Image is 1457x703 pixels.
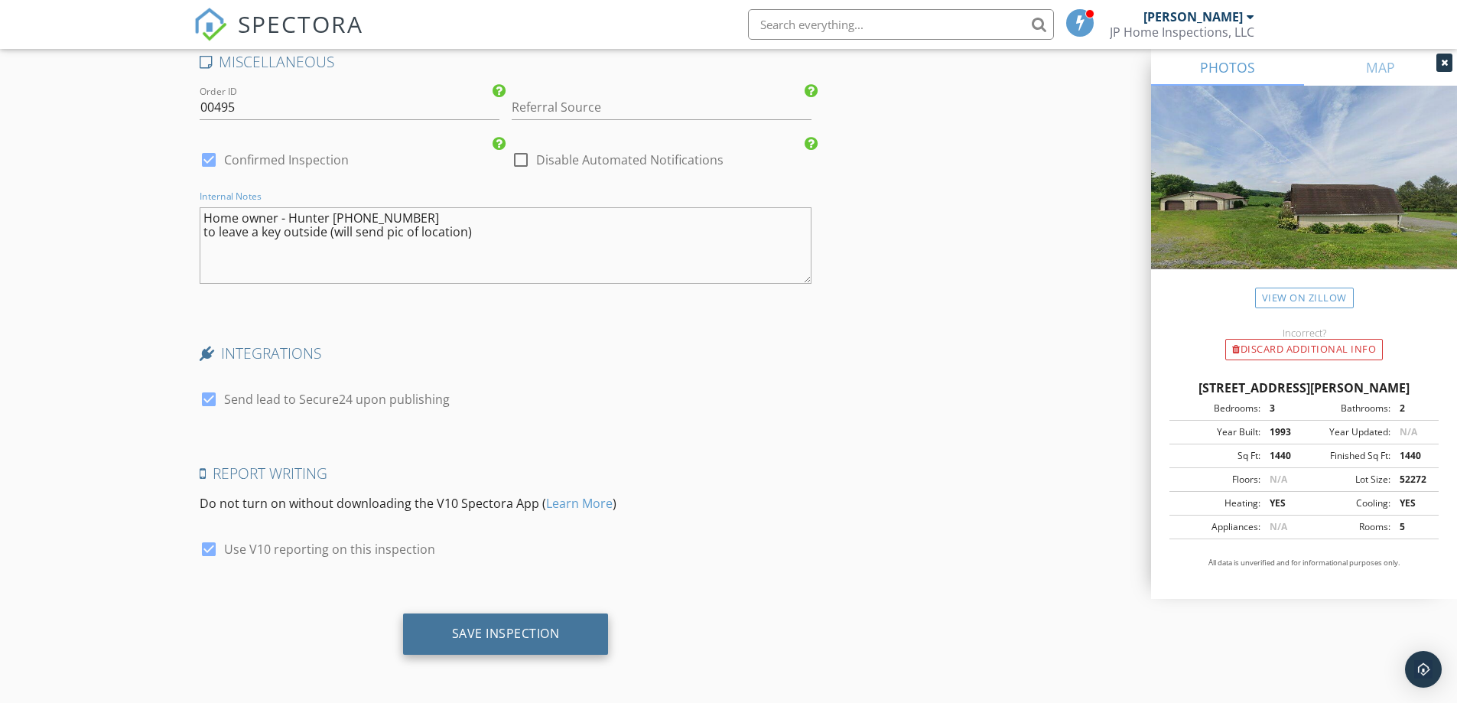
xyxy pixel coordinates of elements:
label: Use V10 reporting on this inspection [224,542,435,557]
div: Cooling: [1304,496,1390,510]
a: Learn More [546,495,613,512]
div: 1440 [1390,449,1434,463]
div: 2 [1390,402,1434,415]
div: Discard Additional info [1225,339,1383,360]
div: Lot Size: [1304,473,1390,487]
div: Incorrect? [1151,327,1457,339]
div: YES [1260,496,1304,510]
a: MAP [1304,49,1457,86]
div: Heating: [1174,496,1260,510]
div: 5 [1390,520,1434,534]
label: Confirmed Inspection [224,152,349,168]
input: Referral Source [512,95,811,120]
div: Save Inspection [452,626,560,641]
span: N/A [1270,473,1287,486]
div: [PERSON_NAME] [1143,9,1243,24]
span: N/A [1270,520,1287,533]
div: 3 [1260,402,1304,415]
div: 1440 [1260,449,1304,463]
a: View on Zillow [1255,288,1354,308]
div: Year Built: [1174,425,1260,439]
div: Finished Sq Ft: [1304,449,1390,463]
input: Search everything... [748,9,1054,40]
label: Send lead to Secure24 upon publishing [224,392,450,407]
div: 1993 [1260,425,1304,439]
div: 52272 [1390,473,1434,487]
div: JP Home Inspections, LLC [1110,24,1254,40]
div: YES [1390,496,1434,510]
img: streetview [1151,86,1457,306]
div: Sq Ft: [1174,449,1260,463]
h4: INTEGRATIONS [200,343,812,363]
div: Year Updated: [1304,425,1390,439]
div: [STREET_ADDRESS][PERSON_NAME] [1169,379,1439,397]
h4: Report Writing [200,464,812,483]
a: PHOTOS [1151,49,1304,86]
div: Rooms: [1304,520,1390,534]
textarea: Internal Notes [200,207,812,284]
img: The Best Home Inspection Software - Spectora [194,8,227,41]
div: Bedrooms: [1174,402,1260,415]
span: N/A [1400,425,1417,438]
span: SPECTORA [238,8,363,40]
h4: MISCELLANEOUS [200,52,812,72]
a: SPECTORA [194,21,363,53]
div: Bathrooms: [1304,402,1390,415]
p: All data is unverified and for informational purposes only. [1169,558,1439,568]
div: Floors: [1174,473,1260,487]
div: Appliances: [1174,520,1260,534]
div: Open Intercom Messenger [1405,651,1442,688]
label: Disable Automated Notifications [536,152,724,168]
p: Do not turn on without downloading the V10 Spectora App ( ) [200,494,812,513]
